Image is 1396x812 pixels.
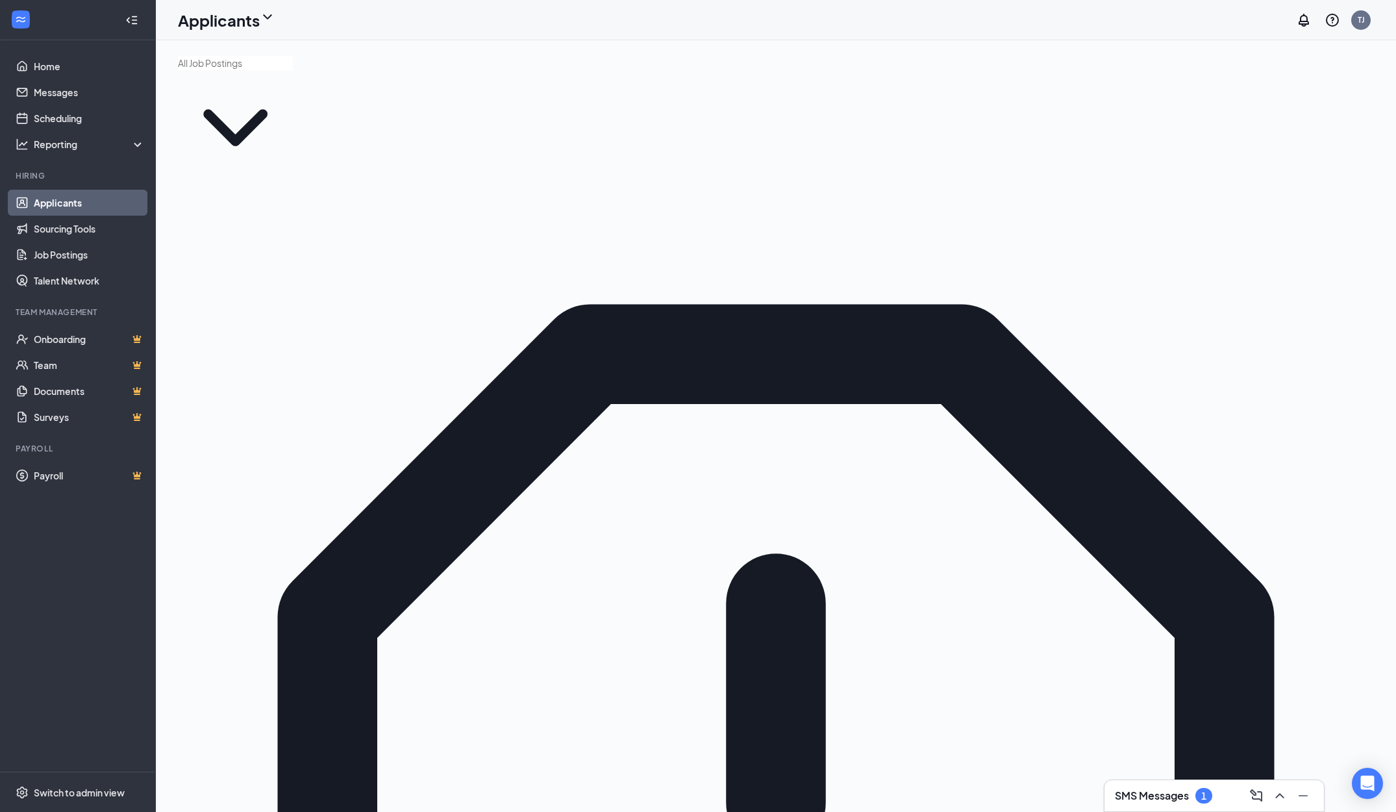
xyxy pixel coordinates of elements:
svg: ChevronDown [260,9,275,25]
div: Payroll [16,443,142,454]
a: Home [34,53,145,79]
a: DocumentsCrown [34,378,145,404]
svg: ChevronDown [178,70,293,185]
div: Open Intercom Messenger [1352,768,1383,799]
a: Sourcing Tools [34,216,145,242]
svg: Collapse [125,14,138,27]
h1: Applicants [178,9,260,31]
a: Talent Network [34,268,145,294]
svg: ChevronUp [1272,788,1288,804]
svg: Notifications [1296,12,1312,28]
a: Messages [34,79,145,105]
div: Reporting [34,138,145,151]
button: ChevronUp [1269,785,1290,806]
a: Scheduling [34,105,145,131]
svg: Analysis [16,138,29,151]
div: Team Management [16,307,142,318]
div: Switch to admin view [34,786,125,799]
h3: SMS Messages [1115,789,1189,803]
a: OnboardingCrown [34,326,145,352]
button: Minimize [1293,785,1314,806]
svg: WorkstreamLogo [14,13,27,26]
div: Hiring [16,170,142,181]
svg: ComposeMessage [1249,788,1264,804]
a: TeamCrown [34,352,145,378]
svg: Minimize [1295,788,1311,804]
div: 1 [1201,791,1206,802]
button: ComposeMessage [1246,785,1267,806]
a: PayrollCrown [34,463,145,488]
svg: QuestionInfo [1325,12,1340,28]
div: TJ [1358,14,1365,25]
a: Job Postings [34,242,145,268]
a: SurveysCrown [34,404,145,430]
a: Applicants [34,190,145,216]
svg: Settings [16,786,29,799]
input: All Job Postings [178,56,293,70]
